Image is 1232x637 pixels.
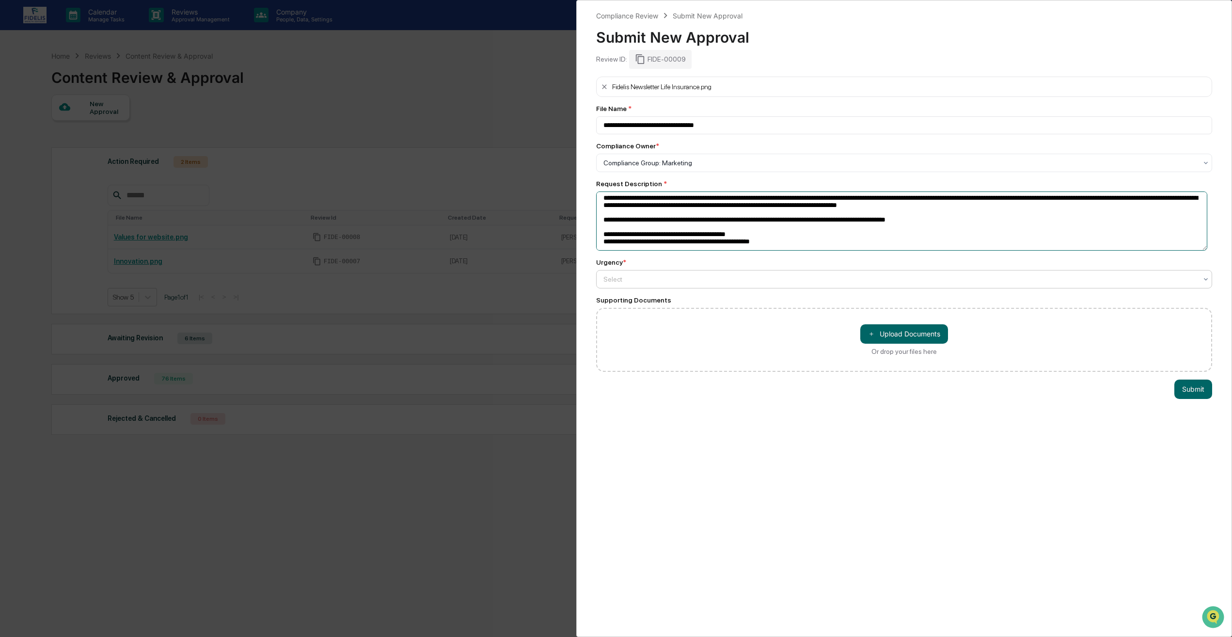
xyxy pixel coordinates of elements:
[33,84,123,92] div: We're available if you need us!
[165,77,176,89] button: Start new chat
[10,123,17,131] div: 🖐️
[596,296,1212,304] div: Supporting Documents
[68,164,117,172] a: Powered byPylon
[860,324,948,344] button: Or drop your files here
[612,83,711,91] div: Fidelis Newsletter Life Insurance.png
[629,50,692,68] div: FIDE-00009
[10,20,176,36] p: How can we help?
[96,164,117,172] span: Pylon
[70,123,78,131] div: 🗄️
[66,118,124,136] a: 🗄️Attestations
[1174,380,1212,399] button: Submit
[596,142,659,150] div: Compliance Owner
[596,12,658,20] div: Compliance Review
[10,74,27,92] img: 1746055101610-c473b297-6a78-478c-a979-82029cc54cd1
[19,122,63,132] span: Preclearance
[673,12,742,20] div: Submit New Approval
[6,118,66,136] a: 🖐️Preclearance
[33,74,159,84] div: Start new chat
[596,180,1212,188] div: Request Description
[6,137,65,154] a: 🔎Data Lookup
[596,55,627,63] div: Review ID:
[596,21,1212,46] div: Submit New Approval
[596,258,626,266] div: Urgency
[1201,605,1227,631] iframe: Open customer support
[871,348,937,355] div: Or drop your files here
[19,141,61,150] span: Data Lookup
[596,105,1212,112] div: File Name
[868,329,875,338] span: ＋
[10,142,17,149] div: 🔎
[80,122,120,132] span: Attestations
